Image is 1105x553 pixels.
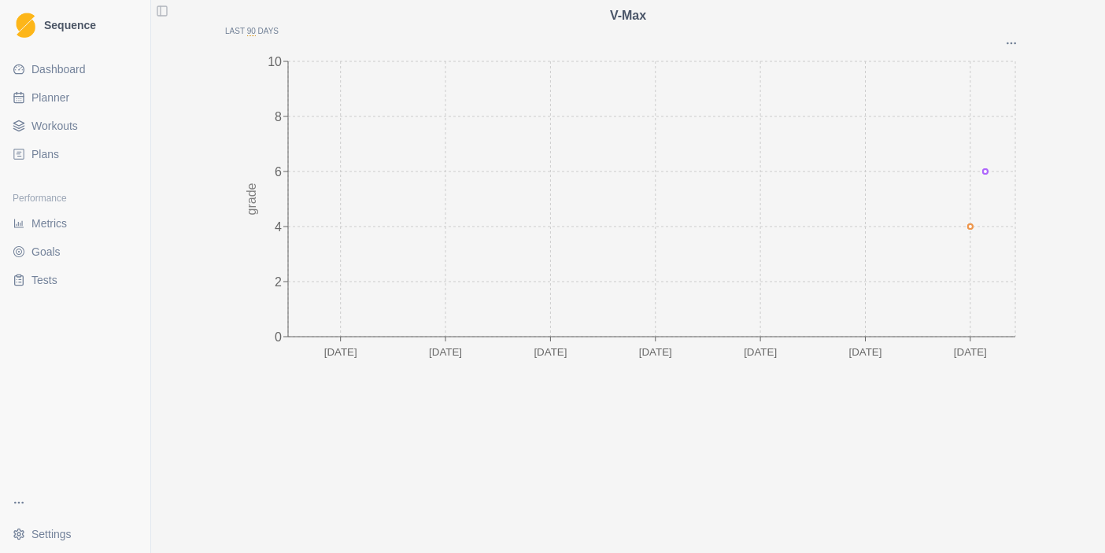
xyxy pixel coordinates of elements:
[245,182,258,215] tspan: grade
[6,267,144,293] a: Tests
[324,346,357,358] text: [DATE]
[31,61,86,77] span: Dashboard
[31,244,61,260] span: Goals
[6,522,144,547] button: Settings
[225,25,1031,37] p: Last Days
[6,85,144,110] a: Planner
[275,109,282,123] tspan: 8
[6,239,144,264] a: Goals
[954,346,987,358] text: [DATE]
[6,142,144,167] a: Plans
[31,118,78,134] span: Workouts
[31,272,57,288] span: Tests
[31,216,67,231] span: Metrics
[744,346,777,358] text: [DATE]
[16,13,35,39] img: Logo
[31,146,59,162] span: Plans
[1004,37,1018,50] button: Options
[275,330,282,343] tspan: 0
[6,57,144,82] a: Dashboard
[275,219,282,233] tspan: 4
[6,113,144,138] a: Workouts
[275,164,282,178] tspan: 6
[275,275,282,288] tspan: 2
[268,54,282,68] tspan: 10
[225,6,1031,25] div: V-Max
[534,346,567,358] text: [DATE]
[44,20,96,31] span: Sequence
[6,211,144,236] a: Metrics
[849,346,882,358] text: [DATE]
[639,346,672,358] text: [DATE]
[429,346,462,358] text: [DATE]
[31,90,69,105] span: Planner
[6,186,144,211] div: Performance
[247,27,256,36] span: 90
[6,6,144,44] a: LogoSequence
